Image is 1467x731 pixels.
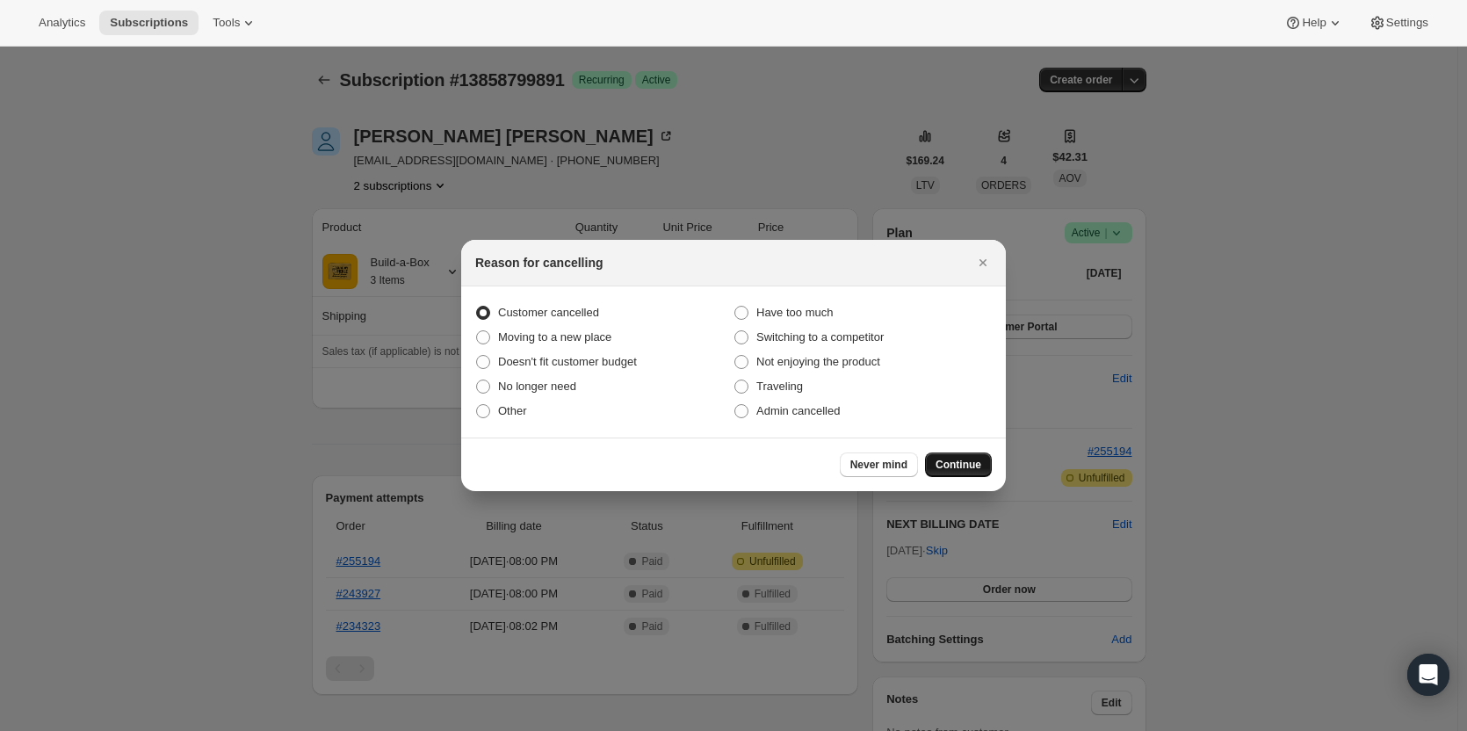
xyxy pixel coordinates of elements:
button: Close [971,250,995,275]
span: Moving to a new place [498,330,611,344]
button: Settings [1358,11,1439,35]
span: Continue [936,458,981,472]
span: Traveling [756,380,803,393]
span: Have too much [756,306,833,319]
div: Open Intercom Messenger [1407,654,1449,696]
span: Never mind [850,458,907,472]
span: Analytics [39,16,85,30]
span: Customer cancelled [498,306,599,319]
button: Subscriptions [99,11,199,35]
h2: Reason for cancelling [475,254,603,271]
span: Subscriptions [110,16,188,30]
button: Analytics [28,11,96,35]
span: Switching to a competitor [756,330,884,344]
span: Other [498,404,527,417]
span: Admin cancelled [756,404,840,417]
span: Not enjoying the product [756,355,880,368]
span: Help [1302,16,1326,30]
span: No longer need [498,380,576,393]
span: Settings [1386,16,1428,30]
button: Never mind [840,452,918,477]
button: Help [1274,11,1354,35]
span: Doesn't fit customer budget [498,355,637,368]
span: Tools [213,16,240,30]
button: Tools [202,11,268,35]
button: Continue [925,452,992,477]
